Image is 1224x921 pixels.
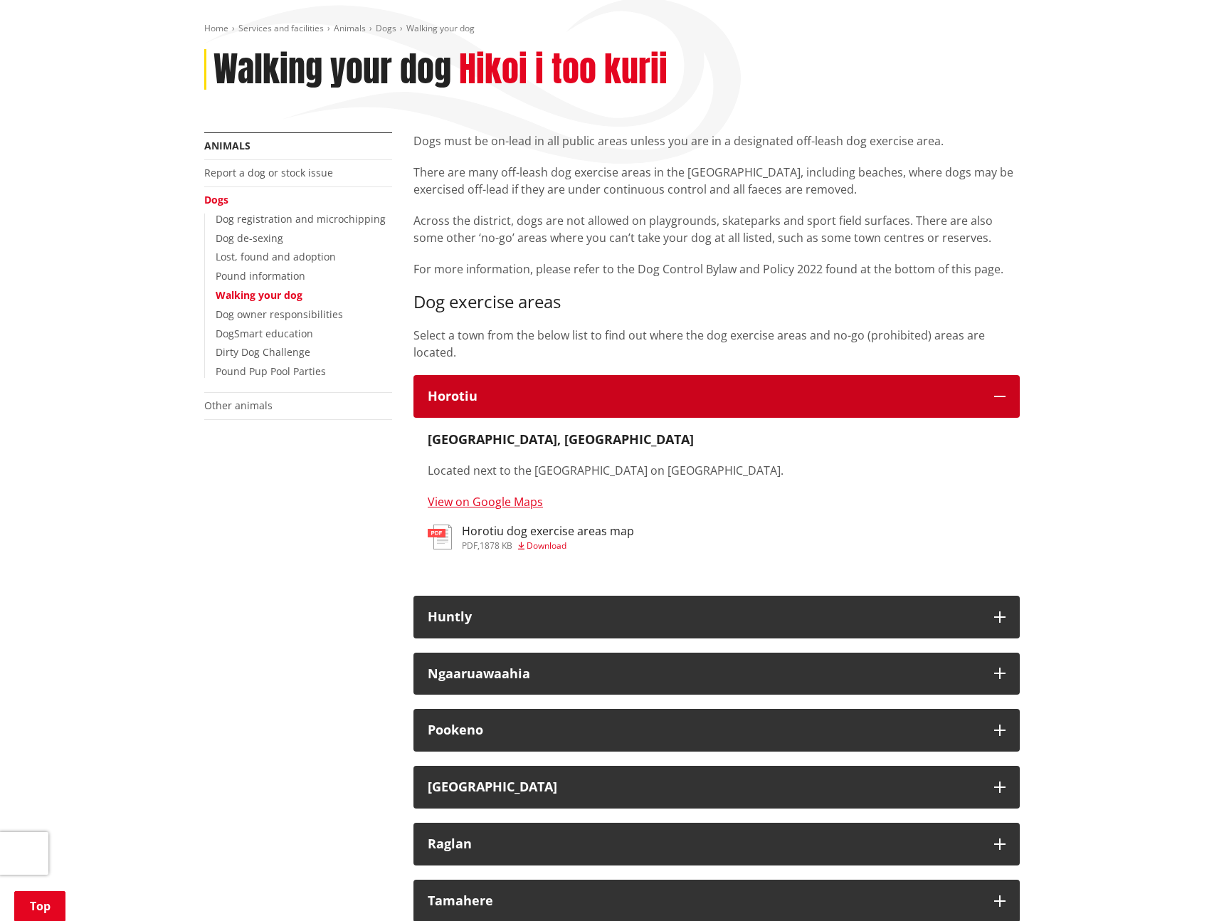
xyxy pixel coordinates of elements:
[527,540,566,552] span: Download
[204,23,1020,35] nav: breadcrumb
[462,525,634,538] h3: Horotiu dog exercise areas map
[204,139,250,152] a: Animals
[216,327,313,340] a: DogSmart education
[216,364,326,378] a: Pound Pup Pool Parties
[428,837,980,851] h3: Raglan
[459,49,668,90] h2: Hikoi i too kurii
[428,525,634,550] a: Horotiu dog exercise areas map pdf,1878 KB Download
[376,22,396,34] a: Dogs
[428,525,452,549] img: document-pdf.svg
[216,231,283,245] a: Dog de-sexing
[462,542,634,550] div: ,
[216,212,386,226] a: Dog registration and microchipping
[213,49,451,90] h1: Walking your dog
[204,193,228,206] a: Dogs
[413,596,1020,638] button: Huntly
[428,494,543,510] a: View on Google Maps
[216,250,336,263] a: Lost, found and adoption
[428,462,1006,479] p: Located next to the [GEOGRAPHIC_DATA] on [GEOGRAPHIC_DATA].
[413,164,1020,198] p: There are many off-leash dog exercise areas in the [GEOGRAPHIC_DATA], including beaches, where do...
[428,667,980,681] h3: Ngaaruawaahia
[428,431,694,448] strong: [GEOGRAPHIC_DATA], [GEOGRAPHIC_DATA]
[480,540,512,552] span: 1878 KB
[413,212,1020,246] p: Across the district, dogs are not allowed on playgrounds, skateparks and sport field surfaces. Th...
[413,132,1020,149] p: Dogs must be on-lead in all public areas unless you are in a designated off-leash dog exercise area.
[216,288,302,302] a: Walking your dog
[428,780,980,794] h3: [GEOGRAPHIC_DATA]
[413,653,1020,695] button: Ngaaruawaahia
[406,22,475,34] span: Walking your dog
[14,891,65,921] a: Top
[413,766,1020,809] button: [GEOGRAPHIC_DATA]
[428,723,980,737] h3: Pookeno
[204,22,228,34] a: Home
[1159,861,1210,912] iframe: Messenger Launcher
[428,894,980,908] div: Tamahere
[413,292,1020,312] h3: Dog exercise areas
[413,709,1020,752] button: Pookeno
[413,260,1020,278] p: For more information, please refer to the Dog Control Bylaw and Policy 2022 found at the bottom o...
[413,375,1020,418] button: Horotiu
[428,610,980,624] h3: Huntly
[413,823,1020,865] button: Raglan
[428,389,980,404] h3: Horotiu
[238,22,324,34] a: Services and facilities
[204,399,273,412] a: Other animals
[216,345,310,359] a: Dirty Dog Challenge
[216,269,305,283] a: Pound information
[204,166,333,179] a: Report a dog or stock issue
[216,307,343,321] a: Dog owner responsibilities
[462,540,478,552] span: pdf
[334,22,366,34] a: Animals
[413,327,1020,361] p: Select a town from the below list to find out where the dog exercise areas and no-go (prohibited)...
